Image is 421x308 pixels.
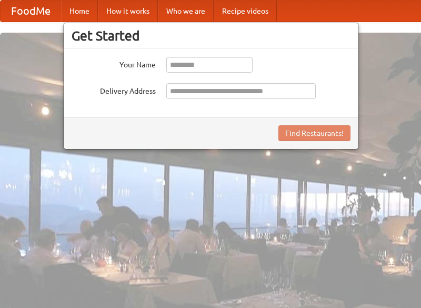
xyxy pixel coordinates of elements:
a: Recipe videos [214,1,277,22]
label: Your Name [72,57,156,70]
label: Delivery Address [72,83,156,96]
a: Home [61,1,98,22]
button: Find Restaurants! [278,125,350,141]
h3: Get Started [72,28,350,44]
a: Who we are [158,1,214,22]
a: FoodMe [1,1,61,22]
a: How it works [98,1,158,22]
